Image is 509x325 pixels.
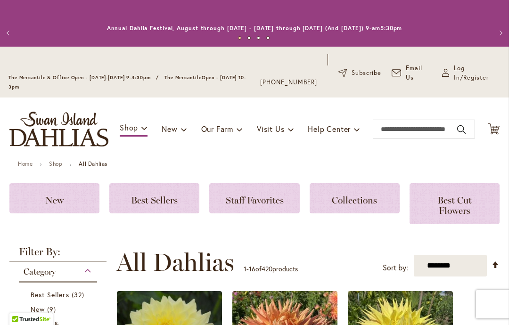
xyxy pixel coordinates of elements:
span: The Mercantile & Office Open - [DATE]-[DATE] 9-4:30pm / The Mercantile [8,74,202,81]
button: 4 of 4 [266,36,270,40]
span: Subscribe [352,68,381,78]
a: Home [18,160,33,167]
span: New [45,195,64,206]
a: [PHONE_NUMBER] [260,78,317,87]
strong: All Dahlias [79,160,107,167]
span: 420 [262,264,272,273]
span: Our Farm [201,124,233,134]
a: Email Us [392,64,432,82]
span: Best Sellers [131,195,178,206]
a: store logo [9,112,108,146]
span: Shop [120,122,138,132]
a: New [9,183,99,213]
a: Shop [49,160,62,167]
button: Next [490,24,509,42]
span: New [31,305,45,314]
a: Collections [310,183,400,213]
span: Help Center [308,124,351,134]
span: 32 [72,290,87,300]
label: Sort by: [383,259,408,276]
p: - of products [244,261,298,276]
span: Visit Us [257,124,284,134]
span: Best Sellers [31,290,69,299]
strong: Filter By: [9,247,107,262]
iframe: Launch Accessibility Center [7,292,33,318]
span: 1 [244,264,246,273]
a: Staff Favorites [209,183,299,213]
span: 16 [249,264,255,273]
a: Subscribe [338,68,381,78]
button: 1 of 4 [238,36,241,40]
span: Staff Favorites [226,195,284,206]
span: Log In/Register [454,64,501,82]
a: Log In/Register [442,64,501,82]
span: Email Us [406,64,432,82]
span: Category [24,267,56,277]
span: New [162,124,177,134]
button: 3 of 4 [257,36,260,40]
a: New [31,304,88,314]
span: 9 [47,304,58,314]
a: Best Sellers [31,290,88,300]
span: Collections [332,195,377,206]
a: Annual Dahlia Festival, August through [DATE] - [DATE] through [DATE] (And [DATE]) 9-am5:30pm [107,24,402,32]
a: Best Sellers [109,183,199,213]
span: All Dahlias [116,248,234,276]
a: Best Cut Flowers [410,183,500,224]
span: Best Cut Flowers [437,195,472,216]
button: 2 of 4 [247,36,251,40]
